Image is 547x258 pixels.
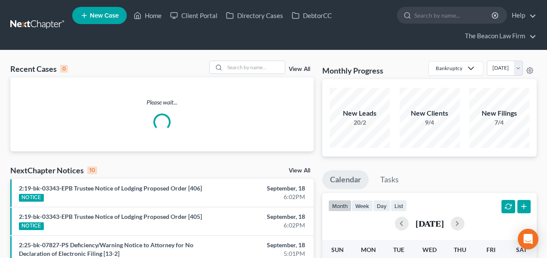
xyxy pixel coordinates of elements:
input: Search by name... [414,7,493,23]
div: Bankruptcy [436,64,462,72]
a: Help [507,8,536,23]
span: Sat [516,246,527,253]
input: Search by name... [225,61,285,74]
div: 6:02PM [216,193,306,201]
div: New Clients [400,108,460,118]
div: NextChapter Notices [10,165,97,175]
div: New Filings [469,108,529,118]
div: 10 [87,166,97,174]
p: Please wait... [10,98,314,107]
span: Fri [486,246,495,253]
div: Open Intercom Messenger [518,229,538,249]
a: Home [129,8,166,23]
a: Client Portal [166,8,222,23]
div: 5:01PM [216,249,306,258]
div: 7/4 [469,118,529,127]
span: Sun [331,246,344,253]
div: September, 18 [216,241,306,249]
span: Thu [454,246,466,253]
a: 2:19-bk-03343-EPB Trustee Notice of Lodging Proposed Order [406] [19,184,202,192]
a: Tasks [373,170,406,189]
a: DebtorCC [287,8,336,23]
span: New Case [90,12,119,19]
h3: Monthly Progress [322,65,383,76]
button: week [351,200,373,212]
div: 20/2 [330,118,390,127]
span: Tue [393,246,404,253]
a: View All [289,168,310,174]
div: September, 18 [216,212,306,221]
a: The Beacon Law Firm [461,28,536,44]
div: NOTICE [19,194,44,202]
div: NOTICE [19,222,44,230]
button: month [328,200,351,212]
div: New Leads [330,108,390,118]
span: Wed [422,246,437,253]
div: 9/4 [400,118,460,127]
button: list [391,200,407,212]
h2: [DATE] [416,219,444,228]
a: 2:19-bk-03343-EPB Trustee Notice of Lodging Proposed Order [405] [19,213,202,220]
a: 2:25-bk-07827-PS Deficiency/Warning Notice to Attorney for No Declaration of Electronic Filing [1... [19,241,193,257]
button: day [373,200,391,212]
a: View All [289,66,310,72]
div: Recent Cases [10,64,68,74]
div: September, 18 [216,184,306,193]
span: Mon [361,246,376,253]
a: Calendar [322,170,369,189]
div: 0 [60,65,68,73]
div: 6:02PM [216,221,306,230]
a: Directory Cases [222,8,287,23]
